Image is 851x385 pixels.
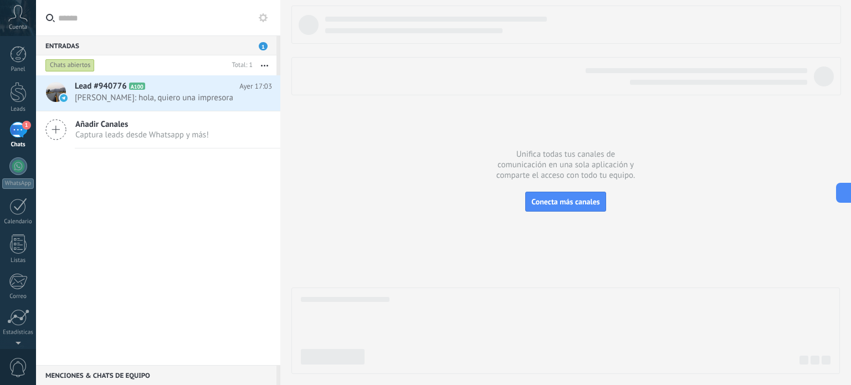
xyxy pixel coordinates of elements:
div: Entradas [36,35,276,55]
div: Chats abiertos [45,59,95,72]
span: Lead #940776 [75,81,127,92]
span: Cuenta [9,24,27,31]
span: [PERSON_NAME]: hola, quiero una impresora [75,93,251,103]
button: Conecta más canales [525,192,606,212]
div: Menciones & Chats de equipo [36,365,276,385]
div: Listas [2,257,34,264]
div: Correo [2,293,34,300]
a: Lead #940776 A100 Ayer 17:03 [PERSON_NAME]: hola, quiero una impresora [36,75,280,111]
span: Ayer 17:03 [239,81,272,92]
button: Más [253,55,276,75]
div: WhatsApp [2,178,34,189]
div: Chats [2,141,34,148]
div: Panel [2,66,34,73]
span: 1 [22,121,31,130]
span: Conecta más canales [531,197,599,207]
img: telegram-sm.svg [60,94,68,102]
div: Total: 1 [228,60,253,71]
span: A100 [129,83,145,90]
div: Calendario [2,218,34,225]
div: Leads [2,106,34,113]
div: Estadísticas [2,329,34,336]
span: 1 [259,42,268,50]
span: Añadir Canales [75,119,209,130]
span: Captura leads desde Whatsapp y más! [75,130,209,140]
